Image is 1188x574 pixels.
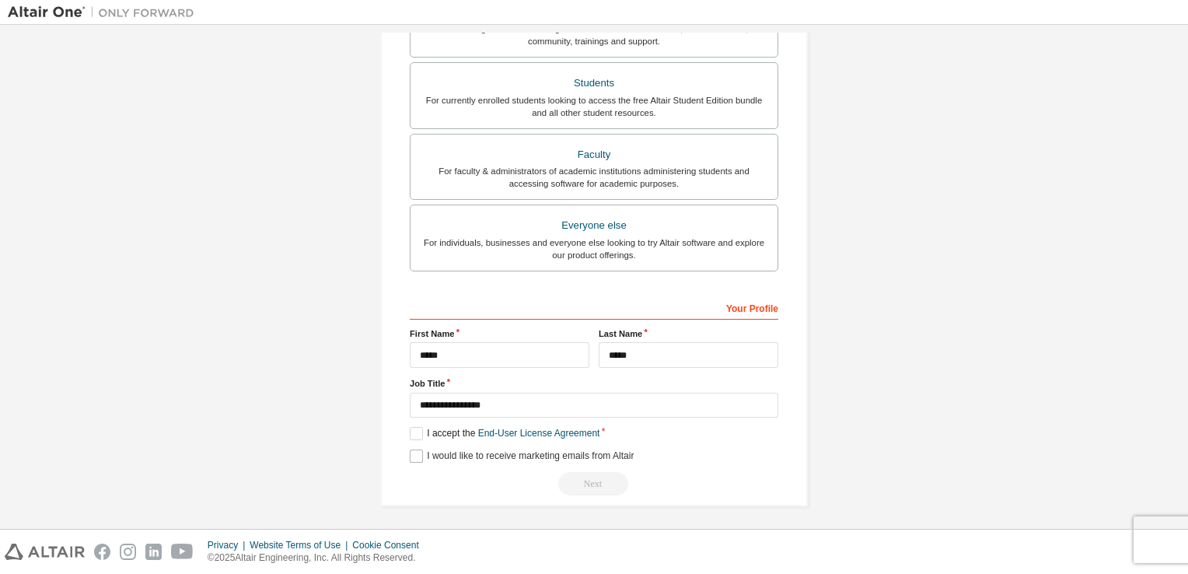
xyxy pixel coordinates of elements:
[478,428,600,439] a: End-User License Agreement
[352,539,428,551] div: Cookie Consent
[410,427,599,440] label: I accept the
[599,327,778,340] label: Last Name
[145,544,162,560] img: linkedin.svg
[94,544,110,560] img: facebook.svg
[8,5,202,20] img: Altair One
[420,215,768,236] div: Everyone else
[410,450,634,463] label: I would like to receive marketing emails from Altair
[171,544,194,560] img: youtube.svg
[208,551,428,565] p: © 2025 Altair Engineering, Inc. All Rights Reserved.
[420,72,768,94] div: Students
[120,544,136,560] img: instagram.svg
[420,165,768,190] div: For faculty & administrators of academic institutions administering students and accessing softwa...
[420,236,768,261] div: For individuals, businesses and everyone else looking to try Altair software and explore our prod...
[410,295,778,320] div: Your Profile
[420,23,768,47] div: For existing customers looking to access software downloads, HPC resources, community, trainings ...
[208,539,250,551] div: Privacy
[250,539,352,551] div: Website Terms of Use
[5,544,85,560] img: altair_logo.svg
[410,472,778,495] div: Select your account type to continue
[420,144,768,166] div: Faculty
[420,94,768,119] div: For currently enrolled students looking to access the free Altair Student Edition bundle and all ...
[410,327,589,340] label: First Name
[410,377,778,390] label: Job Title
